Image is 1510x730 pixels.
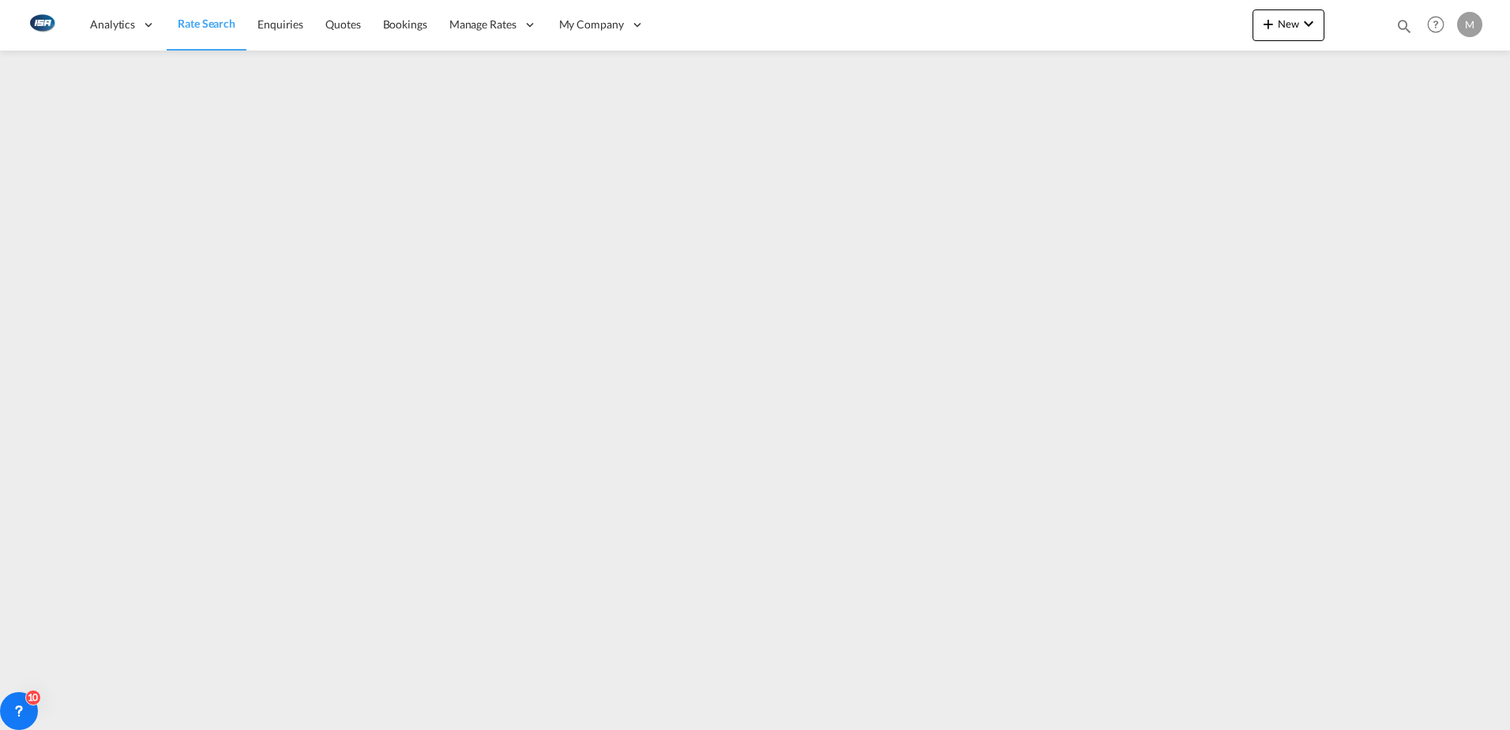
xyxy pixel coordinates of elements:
[1395,17,1413,41] div: icon-magnify
[1259,17,1318,30] span: New
[257,17,303,31] span: Enquiries
[1422,11,1457,40] div: Help
[1457,12,1482,37] div: M
[24,7,59,43] img: 1aa151c0c08011ec8d6f413816f9a227.png
[325,17,360,31] span: Quotes
[1299,14,1318,33] md-icon: icon-chevron-down
[449,17,516,32] span: Manage Rates
[1422,11,1449,38] span: Help
[90,17,135,32] span: Analytics
[1395,17,1413,35] md-icon: icon-magnify
[559,17,624,32] span: My Company
[1259,14,1278,33] md-icon: icon-plus 400-fg
[383,17,427,31] span: Bookings
[178,17,235,30] span: Rate Search
[1253,9,1324,41] button: icon-plus 400-fgNewicon-chevron-down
